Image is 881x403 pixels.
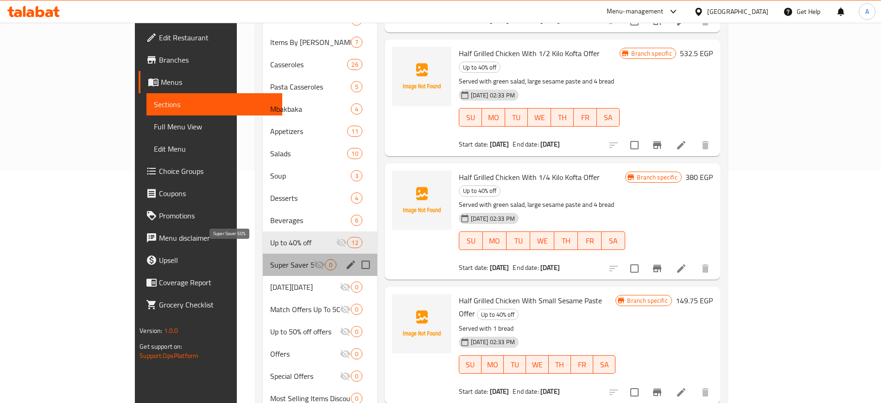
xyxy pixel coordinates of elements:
[263,98,377,120] div: Mbakbaka4
[459,294,602,320] span: Half Grilled Chicken With Small Sesame Paste Offer
[483,231,507,250] button: MO
[680,47,713,60] h6: 532.5 EGP
[325,261,336,269] span: 0
[513,385,539,397] span: End date:
[340,326,351,337] svg: Inactive section
[490,138,509,150] b: [DATE]
[139,71,282,93] a: Menus
[530,231,554,250] button: WE
[139,325,162,337] span: Version:
[676,294,713,307] h6: 149.75 EGP
[625,259,644,278] span: Select to update
[351,281,362,293] div: items
[459,385,488,397] span: Start date:
[139,182,282,205] a: Coupons
[159,54,274,65] span: Branches
[270,103,351,115] span: Mbakbaka
[574,108,597,127] button: FR
[270,81,351,92] span: Pasta Casseroles
[459,323,616,334] p: Served with 1 bread
[509,111,525,124] span: TU
[159,299,274,310] span: Grocery Checklist
[270,371,340,382] span: Special Offers
[159,255,274,266] span: Upsell
[263,276,377,298] div: [DATE][DATE]0
[351,394,362,403] span: 0
[314,259,325,270] svg: Inactive section
[154,143,274,154] span: Edit Menu
[627,49,675,58] span: Branch specific
[263,231,377,254] div: Up to 40% off12
[263,343,377,365] div: Offers0
[575,358,589,371] span: FR
[351,81,362,92] div: items
[351,105,362,114] span: 4
[263,165,377,187] div: Soup3
[551,108,574,127] button: TH
[348,238,361,247] span: 12
[270,37,351,48] span: Items By [PERSON_NAME]
[270,59,347,70] span: Casseroles
[351,327,362,336] span: 0
[532,111,547,124] span: WE
[336,237,347,248] svg: Inactive section
[625,383,644,402] span: Select to update
[263,142,377,165] div: Salads10
[555,111,570,124] span: TH
[348,60,361,69] span: 26
[392,171,451,230] img: Half Grilled Chicken With 1/4 Kilo Kofta Offer
[270,281,340,293] div: Black Friday
[633,173,681,182] span: Branch specific
[459,355,482,374] button: SU
[505,108,528,127] button: TU
[351,304,362,315] div: items
[558,234,574,248] span: TH
[646,257,668,280] button: Branch-specific-item
[392,47,451,106] img: Half Grilled Chicken With 1/2 Kilo Kofta Offer
[139,49,282,71] a: Branches
[159,188,274,199] span: Coupons
[325,259,336,270] div: items
[534,234,550,248] span: WE
[270,237,336,248] span: Up to 40% off
[467,91,519,100] span: [DATE] 02:33 PM
[348,127,361,136] span: 11
[549,355,571,374] button: TH
[510,234,526,248] span: TU
[340,281,351,293] svg: Inactive section
[477,309,518,320] span: Up to 40% off
[348,149,361,158] span: 10
[263,298,377,320] div: Match Offers Up To 50%0
[351,216,362,225] span: 6
[597,108,620,127] button: SA
[513,138,539,150] span: End date:
[270,215,351,226] div: Beverages
[482,108,505,127] button: MO
[392,294,451,353] img: Half Grilled Chicken With Small Sesame Paste Offer
[270,348,340,359] span: Offers
[540,262,560,274] b: [DATE]
[463,234,479,248] span: SU
[459,170,600,184] span: Half Grilled Chicken With 1/4 Kilo Kofta Offer
[459,46,600,60] span: Half Grilled Chicken With 1/2 Kilo Kofta Offer
[685,171,713,184] h6: 380 EGP
[459,262,488,274] span: Start date:
[139,26,282,49] a: Edit Restaurant
[694,134,716,156] button: delete
[146,115,282,138] a: Full Menu View
[582,234,598,248] span: FR
[270,192,351,204] span: Desserts
[270,170,351,181] div: Soup
[263,76,377,98] div: Pasta Casseroles5
[139,249,282,271] a: Upsell
[540,138,560,150] b: [DATE]
[351,372,362,381] span: 0
[676,387,687,398] a: Edit menu item
[351,371,362,382] div: items
[351,326,362,337] div: items
[351,283,362,292] span: 0
[146,93,282,115] a: Sections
